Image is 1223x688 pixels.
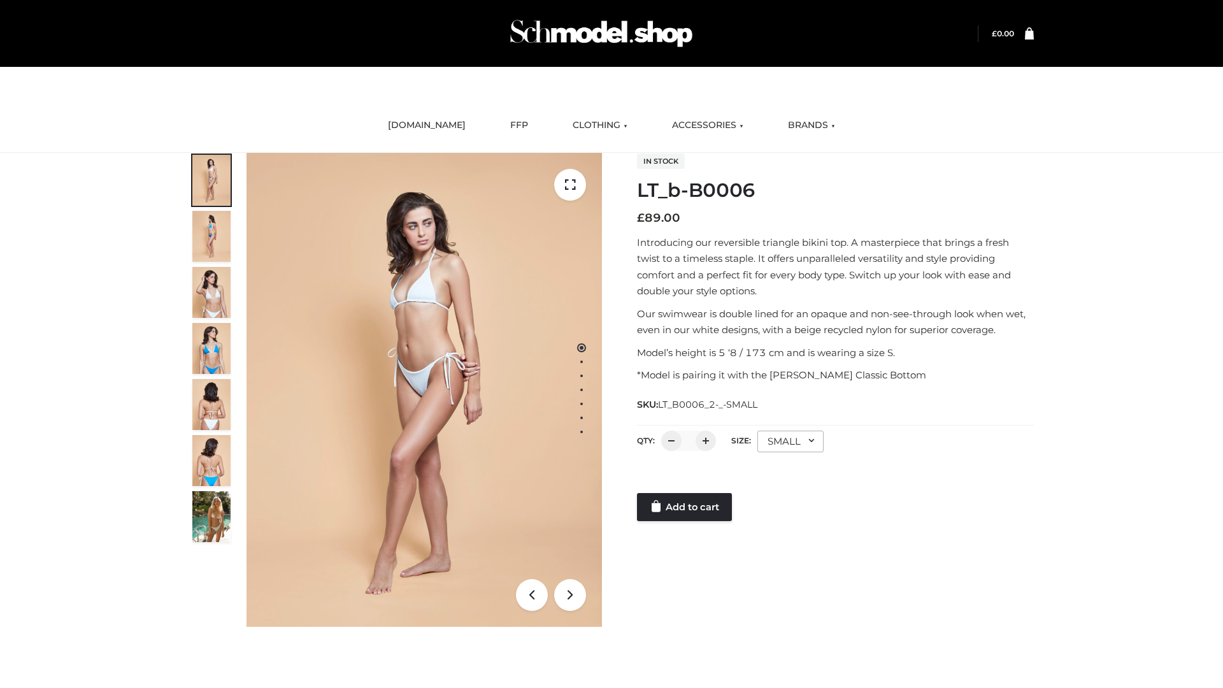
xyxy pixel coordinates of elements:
[731,436,751,445] label: Size:
[992,29,997,38] span: £
[192,491,231,542] img: Arieltop_CloudNine_AzureSky2.jpg
[192,379,231,430] img: ArielClassicBikiniTop_CloudNine_AzureSky_OW114ECO_7-scaled.jpg
[637,154,685,169] span: In stock
[378,111,475,140] a: [DOMAIN_NAME]
[506,8,697,59] img: Schmodel Admin 964
[778,111,845,140] a: BRANDS
[192,155,231,206] img: ArielClassicBikiniTop_CloudNine_AzureSky_OW114ECO_1-scaled.jpg
[192,211,231,262] img: ArielClassicBikiniTop_CloudNine_AzureSky_OW114ECO_2-scaled.jpg
[662,111,753,140] a: ACCESSORIES
[637,436,655,445] label: QTY:
[192,435,231,486] img: ArielClassicBikiniTop_CloudNine_AzureSky_OW114ECO_8-scaled.jpg
[637,306,1034,338] p: Our swimwear is double lined for an opaque and non-see-through look when wet, even in our white d...
[192,323,231,374] img: ArielClassicBikiniTop_CloudNine_AzureSky_OW114ECO_4-scaled.jpg
[992,29,1014,38] a: £0.00
[637,211,645,225] span: £
[757,431,824,452] div: SMALL
[658,399,757,410] span: LT_B0006_2-_-SMALL
[563,111,637,140] a: CLOTHING
[247,153,602,627] img: ArielClassicBikiniTop_CloudNine_AzureSky_OW114ECO_1
[637,234,1034,299] p: Introducing our reversible triangle bikini top. A masterpiece that brings a fresh twist to a time...
[637,345,1034,361] p: Model’s height is 5 ‘8 / 173 cm and is wearing a size S.
[637,367,1034,383] p: *Model is pairing it with the [PERSON_NAME] Classic Bottom
[192,267,231,318] img: ArielClassicBikiniTop_CloudNine_AzureSky_OW114ECO_3-scaled.jpg
[637,493,732,521] a: Add to cart
[992,29,1014,38] bdi: 0.00
[637,179,1034,202] h1: LT_b-B0006
[501,111,538,140] a: FFP
[637,397,759,412] span: SKU:
[637,211,680,225] bdi: 89.00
